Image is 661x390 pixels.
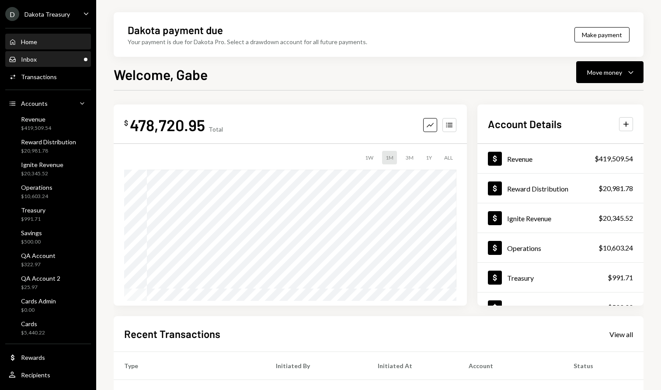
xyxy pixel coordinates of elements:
[21,371,50,379] div: Recipients
[595,153,633,164] div: $419,509.54
[21,100,48,107] div: Accounts
[507,244,541,252] div: Operations
[21,184,52,191] div: Operations
[608,272,633,283] div: $991.71
[21,284,60,291] div: $25.97
[477,292,644,322] a: Savings$500.00
[21,56,37,63] div: Inbox
[21,161,63,168] div: Ignite Revenue
[21,275,60,282] div: QA Account 2
[5,204,91,225] a: Treasury$991.71
[21,170,63,178] div: $20,345.52
[598,243,633,253] div: $10,603.24
[382,151,397,164] div: 1M
[507,185,568,193] div: Reward Distribution
[5,295,91,316] a: Cards Admin$0.00
[128,23,223,37] div: Dakota payment due
[5,181,91,202] a: Operations$10,603.24
[21,216,45,223] div: $991.71
[5,69,91,84] a: Transactions
[477,203,644,233] a: Ignite Revenue$20,345.52
[458,352,563,380] th: Account
[598,213,633,223] div: $20,345.52
[21,306,56,314] div: $0.00
[477,144,644,173] a: Revenue$419,509.54
[574,27,630,42] button: Make payment
[5,367,91,383] a: Recipients
[209,125,223,133] div: Total
[609,330,633,339] div: View all
[422,151,435,164] div: 1Y
[608,302,633,313] div: $500.00
[587,68,622,77] div: Move money
[507,274,534,282] div: Treasury
[21,206,45,214] div: Treasury
[21,147,76,155] div: $20,981.78
[5,34,91,49] a: Home
[507,155,532,163] div: Revenue
[367,352,458,380] th: Initiated At
[21,73,57,80] div: Transactions
[21,238,42,246] div: $500.00
[362,151,377,164] div: 1W
[576,61,644,83] button: Move money
[5,7,19,21] div: D
[5,158,91,179] a: Ignite Revenue$20,345.52
[507,303,530,312] div: Savings
[21,354,45,361] div: Rewards
[21,193,52,200] div: $10,603.24
[114,352,265,380] th: Type
[114,66,208,83] h1: Welcome, Gabe
[21,252,56,259] div: QA Account
[130,115,205,135] div: 478,720.95
[609,329,633,339] a: View all
[21,38,37,45] div: Home
[477,263,644,292] a: Treasury$991.71
[5,272,91,293] a: QA Account 2$25.97
[488,117,562,131] h2: Account Details
[21,320,45,327] div: Cards
[5,317,91,338] a: Cards$5,440.22
[21,261,56,268] div: $322.97
[21,125,51,132] div: $419,509.54
[402,151,417,164] div: 3M
[124,327,220,341] h2: Recent Transactions
[21,115,51,123] div: Revenue
[5,51,91,67] a: Inbox
[21,229,42,237] div: Savings
[477,233,644,262] a: Operations$10,603.24
[24,10,70,18] div: Dakota Treasury
[5,226,91,247] a: Savings$500.00
[563,352,644,380] th: Status
[265,352,367,380] th: Initiated By
[128,37,367,46] div: Your payment is due for Dakota Pro. Select a drawdown account for all future payments.
[598,183,633,194] div: $20,981.78
[21,138,76,146] div: Reward Distribution
[124,118,128,127] div: $
[477,174,644,203] a: Reward Distribution$20,981.78
[21,329,45,337] div: $5,440.22
[21,297,56,305] div: Cards Admin
[5,349,91,365] a: Rewards
[507,214,551,223] div: Ignite Revenue
[5,113,91,134] a: Revenue$419,509.54
[5,249,91,270] a: QA Account$322.97
[5,136,91,157] a: Reward Distribution$20,981.78
[441,151,456,164] div: ALL
[5,95,91,111] a: Accounts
